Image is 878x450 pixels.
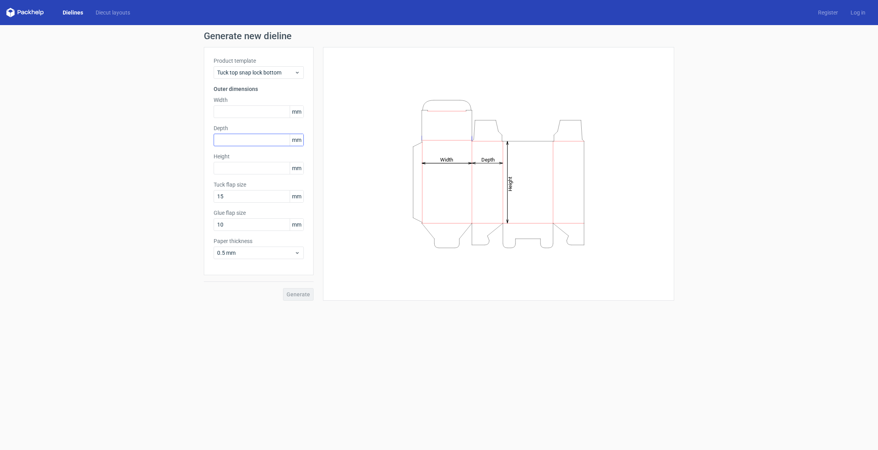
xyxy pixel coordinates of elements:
[481,156,495,162] tspan: Depth
[844,9,872,16] a: Log in
[89,9,136,16] a: Diecut layouts
[214,124,304,132] label: Depth
[214,237,304,245] label: Paper thickness
[290,191,303,202] span: mm
[214,57,304,65] label: Product template
[214,96,304,104] label: Width
[214,152,304,160] label: Height
[290,162,303,174] span: mm
[290,219,303,230] span: mm
[214,209,304,217] label: Glue flap size
[290,106,303,118] span: mm
[204,31,674,41] h1: Generate new dieline
[56,9,89,16] a: Dielines
[217,249,294,257] span: 0.5 mm
[290,134,303,146] span: mm
[217,69,294,76] span: Tuck top snap lock bottom
[507,176,513,191] tspan: Height
[812,9,844,16] a: Register
[214,85,304,93] h3: Outer dimensions
[214,181,304,189] label: Tuck flap size
[440,156,453,162] tspan: Width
